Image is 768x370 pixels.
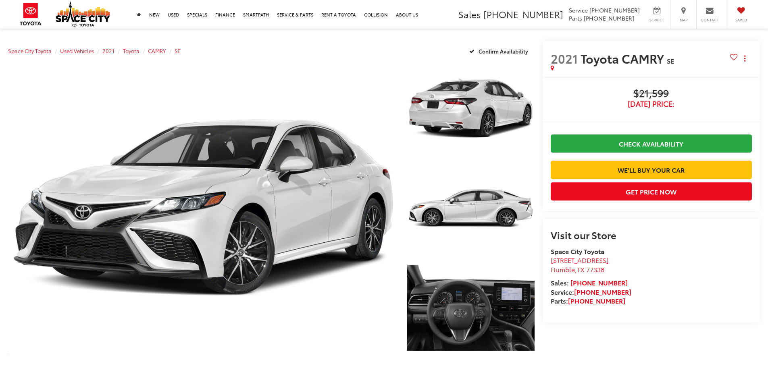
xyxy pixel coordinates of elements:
a: 2021 [102,47,114,54]
span: Toyota CAMRY [581,50,667,67]
span: Sales: [551,278,569,287]
a: CAMRY [148,47,166,54]
a: Expand Photo 1 [407,61,535,156]
span: Contact [701,17,719,23]
a: [PHONE_NUMBER] [568,296,625,305]
a: Expand Photo 3 [407,260,535,356]
button: Actions [738,51,752,65]
span: SE [667,56,674,65]
span: [PHONE_NUMBER] [589,6,640,14]
a: Expand Photo 2 [407,161,535,256]
button: Get Price Now [551,182,752,201]
span: Confirm Availability [479,48,528,55]
span: Saved [732,17,750,23]
img: 2021 Toyota CAMRY SE [406,259,535,357]
h2: Visit our Store [551,229,752,240]
a: We'll Buy Your Car [551,161,752,179]
span: 2021 [551,50,578,67]
span: TX [577,265,585,274]
img: 2021 Toyota CAMRY SE [406,60,535,157]
img: 2021 Toyota CAMRY SE [4,59,402,357]
strong: Space City Toyota [551,246,604,256]
span: $21,599 [551,88,752,100]
a: [STREET_ADDRESS] Humble,TX 77338 [551,255,609,274]
span: Sales [458,8,481,21]
span: [DATE] Price: [551,100,752,108]
a: Check Availability [551,134,752,153]
span: Service [648,17,666,23]
span: Service [569,6,588,14]
button: Confirm Availability [465,44,535,58]
span: [STREET_ADDRESS] [551,255,609,265]
a: Space City Toyota [8,47,52,54]
a: Expand Photo 0 [8,61,398,356]
span: [PHONE_NUMBER] [584,14,634,22]
span: Humble [551,265,575,274]
span: [PHONE_NUMBER] [483,8,563,21]
img: 2021 Toyota CAMRY SE [406,159,535,257]
a: Used Vehicles [60,47,94,54]
a: [PHONE_NUMBER] [570,278,628,287]
img: Space City Toyota [56,2,110,27]
strong: Parts: [551,296,625,305]
a: [PHONE_NUMBER] [574,287,631,296]
a: SE [175,47,181,54]
span: , [551,265,604,274]
span: Map [674,17,692,23]
span: Parts [569,14,582,22]
span: dropdown dots [744,55,745,62]
span: 77338 [586,265,604,274]
strong: Service: [551,287,631,296]
a: Toyota [123,47,139,54]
